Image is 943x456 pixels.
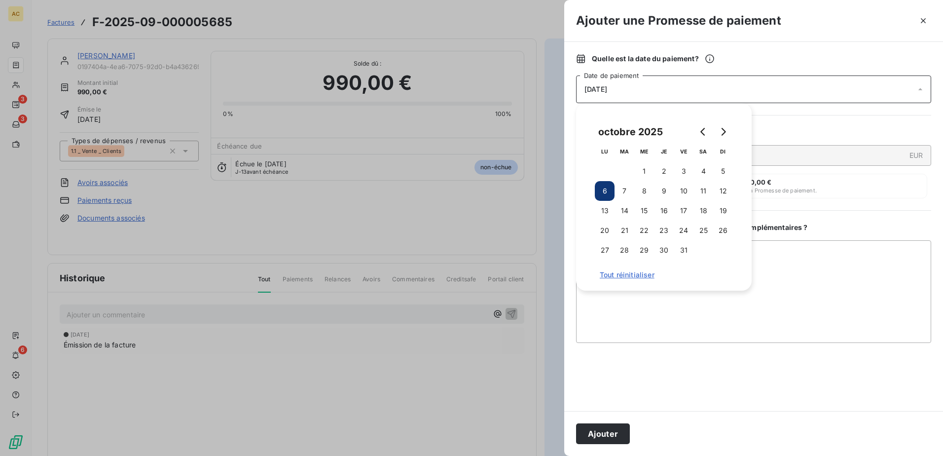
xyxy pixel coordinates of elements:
span: [DATE] [584,85,607,93]
iframe: Intercom live chat [909,422,933,446]
th: mardi [615,142,634,161]
button: 9 [654,181,674,201]
button: 12 [713,181,733,201]
button: 6 [595,181,615,201]
button: 22 [634,221,654,240]
button: Go to previous month [693,122,713,142]
button: 5 [713,161,733,181]
button: 19 [713,201,733,221]
button: 30 [654,240,674,260]
th: lundi [595,142,615,161]
button: 24 [674,221,693,240]
th: mercredi [634,142,654,161]
th: jeudi [654,142,674,161]
button: 28 [615,240,634,260]
button: Ajouter [576,423,630,444]
button: 2 [654,161,674,181]
button: 18 [693,201,713,221]
span: Tout réinitialiser [600,271,728,279]
button: 1 [634,161,654,181]
span: Quelle est la date du paiement ? [592,54,715,64]
button: 7 [615,181,634,201]
button: 21 [615,221,634,240]
button: 11 [693,181,713,201]
button: 17 [674,201,693,221]
button: 4 [693,161,713,181]
button: 14 [615,201,634,221]
button: Go to next month [713,122,733,142]
th: dimanche [713,142,733,161]
button: 10 [674,181,693,201]
button: 27 [595,240,615,260]
button: 20 [595,221,615,240]
button: 15 [634,201,654,221]
button: 23 [654,221,674,240]
button: 31 [674,240,693,260]
button: 13 [595,201,615,221]
button: 8 [634,181,654,201]
button: 26 [713,221,733,240]
th: vendredi [674,142,693,161]
h3: Ajouter une Promesse de paiement [576,12,781,30]
button: 16 [654,201,674,221]
th: samedi [693,142,713,161]
div: octobre 2025 [595,124,666,140]
span: 0,00 € [750,178,772,186]
button: 25 [693,221,713,240]
button: 3 [674,161,693,181]
button: 29 [634,240,654,260]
